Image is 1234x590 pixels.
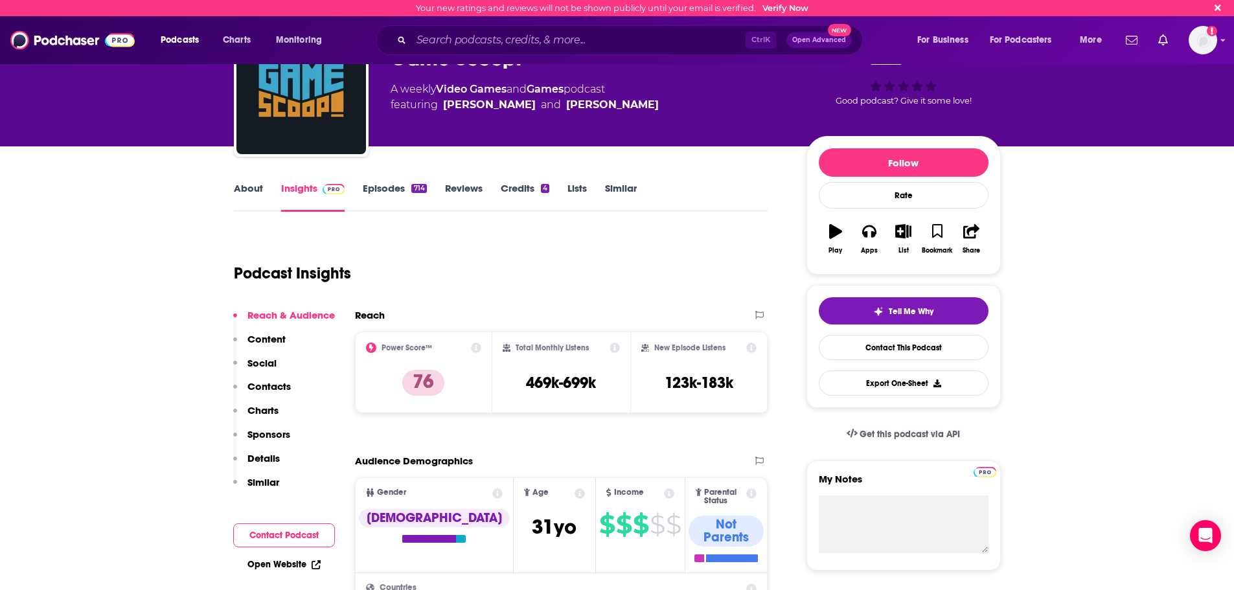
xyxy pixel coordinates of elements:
div: List [898,247,909,255]
button: Contacts [233,380,291,404]
span: Tell Me Why [889,306,933,317]
span: featuring [391,97,659,113]
span: Charts [223,31,251,49]
p: Content [247,333,286,345]
span: Gender [377,488,406,497]
a: Verify Now [762,3,808,13]
button: Show profile menu [1189,26,1217,54]
button: Open AdvancedNew [786,32,852,48]
img: Podchaser Pro [974,467,996,477]
p: Sponsors [247,428,290,440]
button: open menu [1071,30,1118,51]
span: For Business [917,31,968,49]
p: Charts [247,404,279,416]
a: Contact This Podcast [819,335,988,360]
span: Get this podcast via API [860,429,960,440]
img: User Profile [1189,26,1217,54]
div: Rate [819,182,988,209]
div: Play [828,247,842,255]
button: Content [233,333,286,357]
a: Open Website [247,559,321,570]
a: Games [527,83,564,95]
p: Similar [247,476,279,488]
div: Bookmark [922,247,952,255]
a: Reviews [445,182,483,212]
div: Not Parents [689,516,764,547]
h2: Power Score™ [382,343,432,352]
button: Similar [233,476,279,500]
a: Daemon Hatfield [443,97,536,113]
span: $ [616,514,632,535]
button: open menu [152,30,216,51]
span: Income [614,488,644,497]
span: $ [599,514,615,535]
span: Ctrl K [746,32,776,49]
div: A weekly podcast [391,82,659,113]
button: Follow [819,148,988,177]
div: Your new ratings and reviews will not be shown publicly until your email is verified. [416,3,808,13]
img: Podchaser Pro [323,184,345,194]
img: Podchaser - Follow, Share and Rate Podcasts [10,28,135,52]
span: Good podcast? Give it some love! [836,96,972,106]
h1: Podcast Insights [234,264,351,283]
a: Video Games [436,83,507,95]
span: New [828,24,851,36]
button: Social [233,357,277,381]
a: Similar [605,182,637,212]
div: Share [963,247,980,255]
span: $ [650,514,665,535]
div: 76Good podcast? Give it some love! [806,34,1001,114]
a: Show notifications dropdown [1121,29,1143,51]
p: 76 [402,370,444,396]
a: Episodes714 [363,182,426,212]
input: Search podcasts, credits, & more... [411,30,746,51]
span: Podcasts [161,31,199,49]
h3: 469k-699k [526,373,596,392]
span: For Podcasters [990,31,1052,49]
div: [DEMOGRAPHIC_DATA] [359,509,510,527]
a: Samuel Claiborn [566,97,659,113]
a: InsightsPodchaser Pro [281,182,345,212]
button: Play [819,216,852,262]
div: Apps [861,247,878,255]
p: Contacts [247,380,291,392]
a: Show notifications dropdown [1153,29,1173,51]
h2: Reach [355,309,385,321]
span: Monitoring [276,31,322,49]
button: Charts [233,404,279,428]
img: tell me why sparkle [873,306,884,317]
div: 4 [541,184,549,193]
span: $ [666,514,681,535]
span: 31 yo [532,514,577,539]
a: Charts [214,30,258,51]
span: Open Advanced [792,37,846,43]
a: Credits4 [501,182,549,212]
button: Export One-Sheet [819,370,988,396]
div: 714 [411,184,426,193]
button: Sponsors [233,428,290,452]
svg: Email not verified [1207,26,1217,36]
h2: New Episode Listens [654,343,726,352]
div: Open Intercom Messenger [1190,520,1221,551]
button: open menu [267,30,339,51]
a: About [234,182,263,212]
h3: 123k-183k [665,373,733,392]
button: Contact Podcast [233,523,335,547]
button: open menu [908,30,985,51]
button: Apps [852,216,886,262]
button: List [886,216,920,262]
div: Search podcasts, credits, & more... [388,25,875,55]
a: Get this podcast via API [836,418,971,450]
span: Logged in as jbarbour [1189,26,1217,54]
button: open menu [981,30,1071,51]
h2: Audience Demographics [355,455,473,467]
button: Reach & Audience [233,309,335,333]
span: Parental Status [704,488,744,505]
p: Details [247,452,280,464]
button: Bookmark [920,216,954,262]
a: Lists [567,182,587,212]
span: and [507,83,527,95]
img: Game Scoop! [236,25,366,154]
